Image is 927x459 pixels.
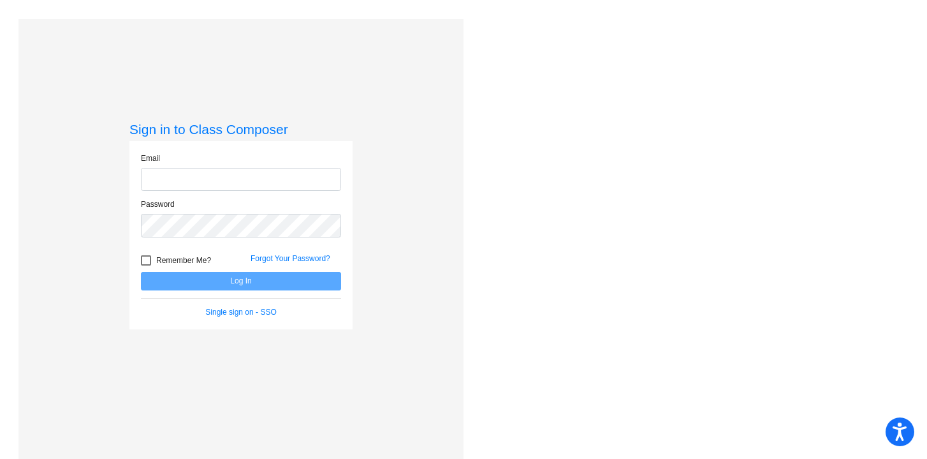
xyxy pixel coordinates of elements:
[156,253,211,268] span: Remember Me?
[141,153,160,164] label: Email
[205,308,276,317] a: Single sign on - SSO
[141,199,175,210] label: Password
[141,272,341,290] button: Log In
[251,254,330,263] a: Forgot Your Password?
[129,121,353,137] h3: Sign in to Class Composer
